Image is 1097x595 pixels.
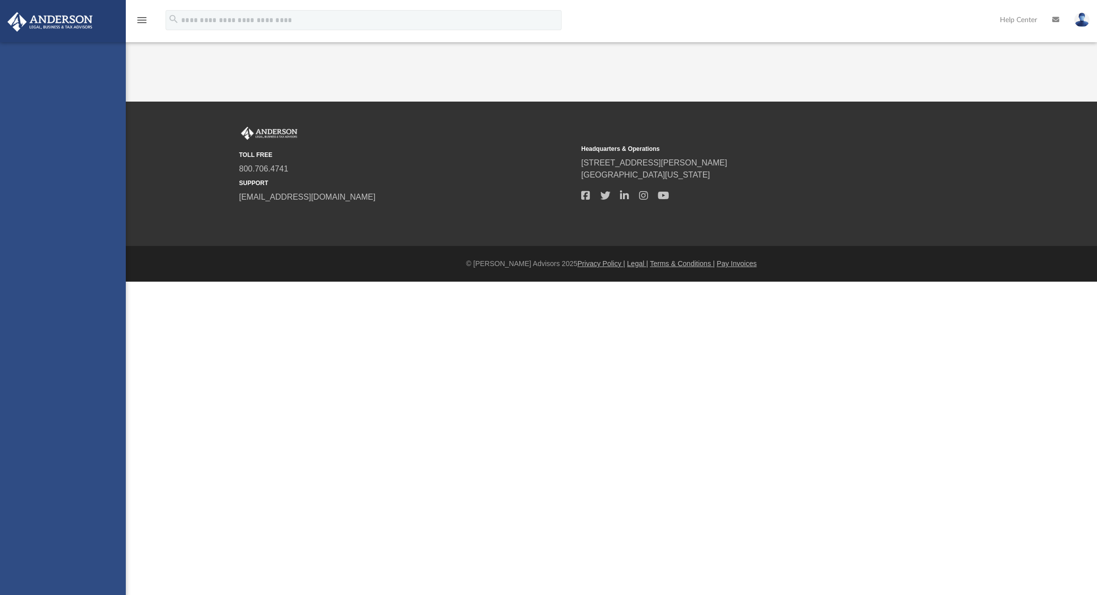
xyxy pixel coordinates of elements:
[168,14,179,25] i: search
[717,260,756,268] a: Pay Invoices
[239,150,574,159] small: TOLL FREE
[578,260,625,268] a: Privacy Policy |
[5,12,96,32] img: Anderson Advisors Platinum Portal
[239,164,288,173] a: 800.706.4741
[136,14,148,26] i: menu
[581,144,916,153] small: Headquarters & Operations
[239,179,574,188] small: SUPPORT
[581,171,710,179] a: [GEOGRAPHIC_DATA][US_STATE]
[136,19,148,26] a: menu
[650,260,715,268] a: Terms & Conditions |
[126,259,1097,269] div: © [PERSON_NAME] Advisors 2025
[1074,13,1089,27] img: User Pic
[581,158,727,167] a: [STREET_ADDRESS][PERSON_NAME]
[627,260,648,268] a: Legal |
[239,193,375,201] a: [EMAIL_ADDRESS][DOMAIN_NAME]
[239,127,299,140] img: Anderson Advisors Platinum Portal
